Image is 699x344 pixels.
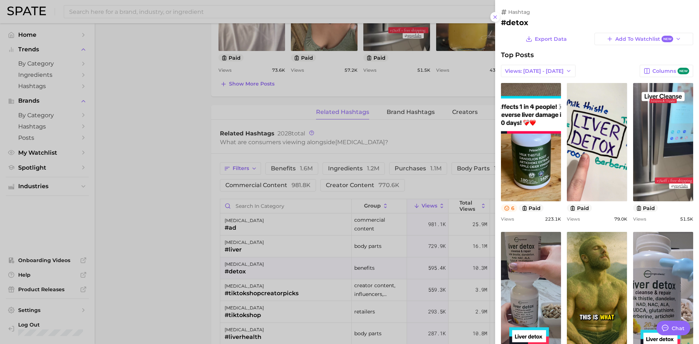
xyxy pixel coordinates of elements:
span: Top Posts [501,51,534,59]
span: New [662,36,673,43]
button: Add to WatchlistNew [595,33,693,45]
span: Views [633,216,646,222]
span: Views [567,216,580,222]
span: new [678,68,689,75]
span: Columns [652,68,689,75]
button: paid [567,204,592,212]
span: Add to Watchlist [615,36,673,43]
button: Views: [DATE] - [DATE] [501,65,576,77]
span: 51.5k [680,216,693,222]
span: Export Data [535,36,567,42]
span: hashtag [508,9,530,15]
span: 79.0k [614,216,627,222]
span: Views: [DATE] - [DATE] [505,68,564,74]
button: paid [519,204,544,212]
button: 6 [501,204,517,212]
button: paid [633,204,658,212]
h2: #detox [501,18,693,27]
button: Export Data [524,33,568,45]
button: Columnsnew [640,65,693,77]
span: 223.1k [545,216,561,222]
span: Views [501,216,514,222]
